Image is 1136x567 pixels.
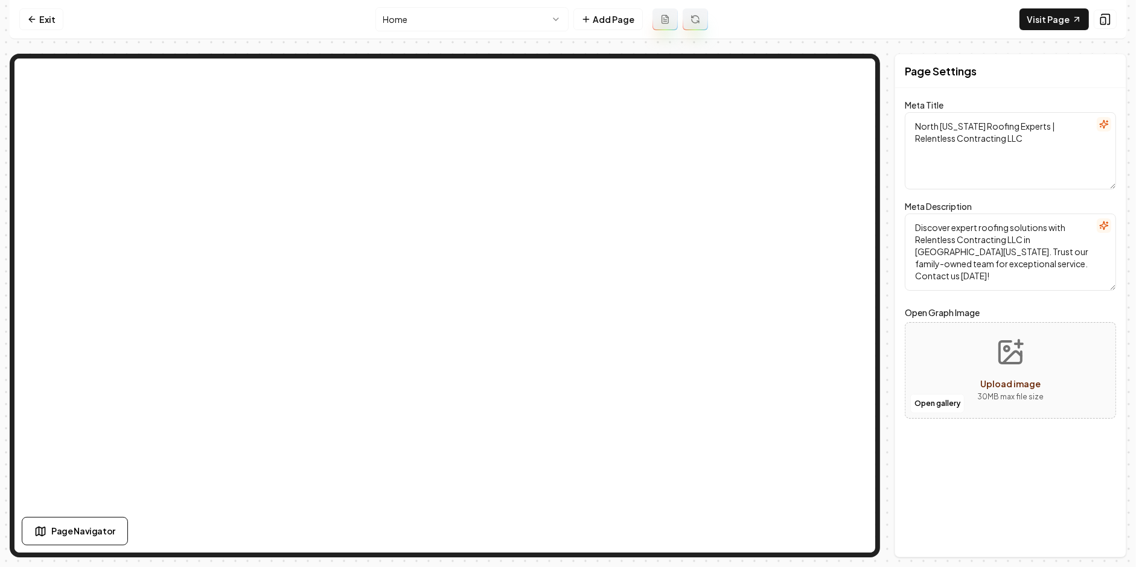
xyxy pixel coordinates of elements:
button: Add admin page prompt [653,8,678,30]
button: Page Navigator [22,517,128,545]
label: Meta Description [905,201,972,212]
button: Upload image [968,328,1053,413]
label: Open Graph Image [905,305,1116,320]
span: Page Navigator [51,525,115,537]
a: Exit [19,8,63,30]
h2: Page Settings [905,63,977,80]
span: Upload image [980,378,1041,389]
button: Open gallery [910,394,965,413]
button: Add Page [573,8,643,30]
label: Meta Title [905,100,943,110]
button: Regenerate page [683,8,708,30]
a: Visit Page [1020,8,1089,30]
p: 30 MB max file size [977,391,1044,403]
